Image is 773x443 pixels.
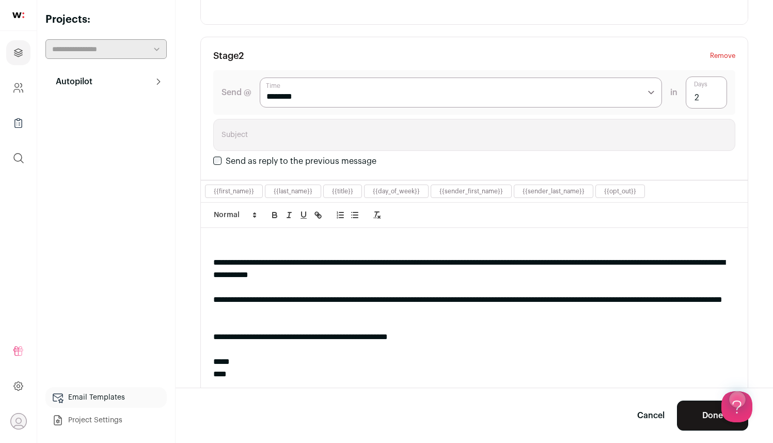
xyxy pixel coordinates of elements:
[6,111,30,135] a: Company Lists
[274,187,312,195] button: {{last_name}}
[12,12,24,18] img: wellfound-shorthand-0d5821cbd27db2630d0214b213865d53afaa358527fdda9d0ea32b1df1b89c2c.svg
[213,119,735,151] input: Subject
[10,413,27,430] button: Open dropdown
[670,86,677,99] span: in
[213,50,244,62] h3: Stage
[45,387,167,408] a: Email Templates
[45,410,167,431] a: Project Settings
[677,401,748,431] button: Done
[214,187,254,195] button: {{first_name}}
[604,187,636,195] button: {{opt_out}}
[637,409,665,422] a: Cancel
[45,71,167,92] button: Autopilot
[523,187,585,195] button: {{sender_last_name}}
[226,157,376,165] label: Send as reply to the previous message
[710,50,735,62] button: Remove
[721,391,752,422] iframe: Help Scout Beacon - Open
[686,77,727,109] input: Days
[222,86,251,99] label: Send @
[45,12,167,27] h2: Projects:
[50,75,92,88] p: Autopilot
[6,75,30,100] a: Company and ATS Settings
[6,40,30,65] a: Projects
[332,187,353,195] button: {{title}}
[373,187,420,195] button: {{day_of_week}}
[439,187,503,195] button: {{sender_first_name}}
[239,51,244,60] span: 2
